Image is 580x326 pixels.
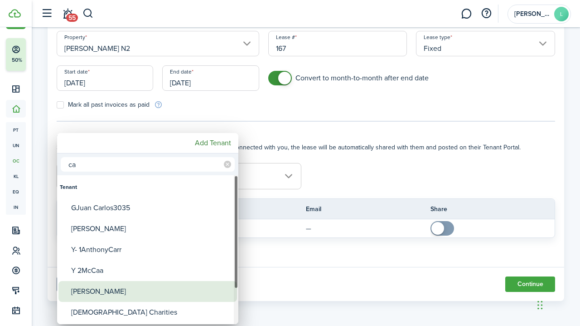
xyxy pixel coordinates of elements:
[191,135,235,151] mbsc-button: Add Tenant
[71,281,232,302] div: [PERSON_NAME]
[71,239,232,260] div: Y- 1AnthonyCarr
[60,177,236,198] div: Tenant
[71,198,232,218] div: GJuan Carlos3035
[57,175,238,324] mbsc-wheel: Tenants
[61,157,235,172] input: Search
[71,218,232,239] div: [PERSON_NAME]
[71,260,232,281] div: Y 2McCaa
[71,302,232,323] div: [DEMOGRAPHIC_DATA] Charities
